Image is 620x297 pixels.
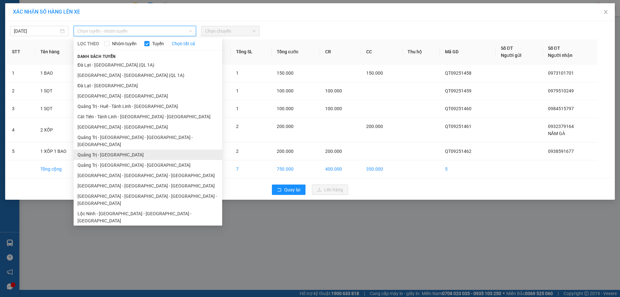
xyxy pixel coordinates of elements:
[5,5,79,21] div: VP 330 [PERSON_NAME]
[74,191,222,208] li: [GEOGRAPHIC_DATA] - [GEOGRAPHIC_DATA] - [GEOGRAPHIC_DATA] - [GEOGRAPHIC_DATA]
[320,39,361,64] th: CR
[236,70,239,76] span: 1
[150,40,167,47] span: Tuyến
[74,60,222,70] li: Đà Lạt - [GEOGRAPHIC_DATA] (QL 1A)
[548,106,574,111] span: 0984515797
[548,88,574,93] span: 0979510249
[272,160,320,178] td: 750.000
[7,39,35,64] th: STT
[548,149,574,154] span: 0938591677
[7,100,35,118] td: 3
[172,40,195,47] a: Chọn tất cả
[272,185,305,195] button: rollbackQuay lại
[84,6,99,13] span: Nhận:
[548,53,573,58] span: Người nhận
[277,149,294,154] span: 200.000
[109,40,139,47] span: Nhóm tuyến
[325,106,342,111] span: 100.000
[189,29,192,33] span: down
[603,9,608,15] span: close
[320,160,361,178] td: 400.000
[35,100,90,118] td: 1 SỌT
[445,88,471,93] span: QT09251459
[277,124,294,129] span: 200.000
[236,149,239,154] span: 2
[445,70,471,76] span: QT09251458
[445,124,471,129] span: QT09251461
[35,118,90,143] td: 2 XỐP
[361,160,402,178] td: 350.000
[205,26,256,36] span: Chọn chuyến
[277,187,282,193] span: rollback
[272,39,320,64] th: Tổng cước
[277,88,294,93] span: 100.000
[5,48,80,55] div: 200.000
[361,39,402,64] th: CC
[7,82,35,100] td: 2
[14,27,59,35] input: 15/09/2025
[501,53,522,58] span: Người gửi
[7,118,35,143] td: 4
[35,64,90,82] td: 1 BAO
[74,160,222,170] li: Quảng Trị - [GEOGRAPHIC_DATA] - [GEOGRAPHIC_DATA]
[231,39,272,64] th: Tổng SL
[440,160,496,178] td: 5
[277,106,294,111] span: 100.000
[5,48,15,55] span: CR :
[35,143,90,160] td: 1 XỐP 1 BAO
[74,91,222,101] li: [GEOGRAPHIC_DATA] - [GEOGRAPHIC_DATA]
[7,143,35,160] td: 5
[548,131,565,136] span: NĂM GÀ
[74,132,222,150] li: Quảng Trị - [GEOGRAPHIC_DATA] - [GEOGRAPHIC_DATA] - [GEOGRAPHIC_DATA]
[440,39,496,64] th: Mã GD
[5,6,15,13] span: Gửi:
[74,208,222,226] li: Lộc Ninh - [GEOGRAPHIC_DATA] - [GEOGRAPHIC_DATA] - [GEOGRAPHIC_DATA]
[402,39,440,64] th: Thu hộ
[277,70,294,76] span: 150.000
[74,111,222,122] li: Cát Tiên - Tánh Linh - [GEOGRAPHIC_DATA] - [GEOGRAPHIC_DATA]
[77,40,99,47] span: LỌC THEO
[13,9,80,15] span: XÁC NHẬN SỐ HÀNG LÊN XE
[366,124,383,129] span: 200.000
[548,46,560,51] span: Số ĐT
[84,21,129,30] div: 0938591677
[312,185,348,195] button: uploadLên hàng
[548,124,574,129] span: 0932379164
[548,70,574,76] span: 0973101701
[74,70,222,80] li: [GEOGRAPHIC_DATA] - [GEOGRAPHIC_DATA] (QL 1A)
[74,170,222,181] li: [GEOGRAPHIC_DATA] - [GEOGRAPHIC_DATA] - [GEOGRAPHIC_DATA]
[35,82,90,100] td: 1 SỌT
[74,150,222,160] li: Quảng Trị - [GEOGRAPHIC_DATA]
[35,39,90,64] th: Tên hàng
[236,124,239,129] span: 2
[325,149,342,154] span: 200.000
[284,186,300,193] span: Quay lại
[77,26,192,36] span: Chọn tuyến - nhóm tuyến
[236,88,239,93] span: 1
[5,21,79,44] span: VP [PERSON_NAME]
[325,88,342,93] span: 100.000
[35,160,90,178] td: Tổng cộng
[236,106,239,111] span: 1
[597,3,615,21] button: Close
[445,149,471,154] span: QT09251462
[231,160,272,178] td: 7
[74,80,222,91] li: Đà Lạt - [GEOGRAPHIC_DATA]
[7,64,35,82] td: 1
[366,70,383,76] span: 150.000
[74,101,222,111] li: Quảng Trị - Huế - Tánh Linh - [GEOGRAPHIC_DATA]
[74,181,222,191] li: [GEOGRAPHIC_DATA] - [GEOGRAPHIC_DATA] - [GEOGRAPHIC_DATA]
[501,46,513,51] span: Số ĐT
[5,25,15,31] span: DĐ:
[84,5,129,21] div: VP An Sương
[74,122,222,132] li: [GEOGRAPHIC_DATA] - [GEOGRAPHIC_DATA]
[74,54,120,59] span: Danh sách tuyến
[445,106,471,111] span: QT09251460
